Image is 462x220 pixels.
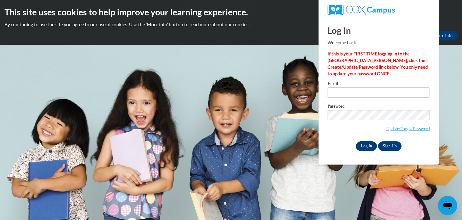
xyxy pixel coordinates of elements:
input: Log In [356,141,377,151]
p: By continuing to use the site you agree to our use of cookies. Use the ‘More info’ button to read... [5,21,457,28]
a: Update/Forgot Password [386,126,430,131]
img: COX Campus [328,5,395,15]
p: Welcome back! [328,39,430,46]
a: Sign Up [378,141,402,151]
label: Email [328,81,430,87]
label: Password [328,104,430,110]
strong: If this is your FIRST TIME logging in to the [GEOGRAPHIC_DATA][PERSON_NAME], click the Create/Upd... [328,51,428,76]
h2: This site uses cookies to help improve your learning experience. [5,6,457,18]
a: More Info [429,31,457,40]
iframe: Button to launch messaging window [438,196,457,215]
a: COX Campus [328,5,430,15]
h1: Log In [328,24,430,36]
